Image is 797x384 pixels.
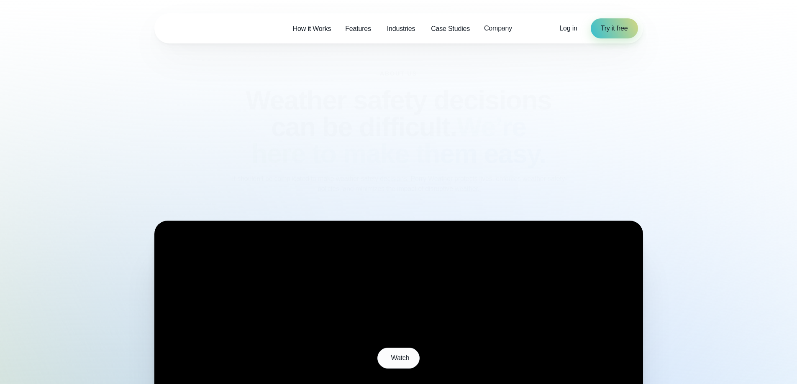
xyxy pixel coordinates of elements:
span: Case Studies [431,24,470,34]
a: Log in [559,23,577,33]
span: How it Works [293,24,331,34]
span: Features [345,24,371,34]
button: Watch [377,348,420,369]
span: Watch [391,353,410,363]
a: Try it free [591,18,638,38]
a: How it Works [286,20,338,37]
span: Log in [559,25,577,32]
span: Industries [387,24,415,34]
a: Case Studies [424,20,477,37]
span: Company [484,23,512,33]
span: Try it free [601,23,628,33]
